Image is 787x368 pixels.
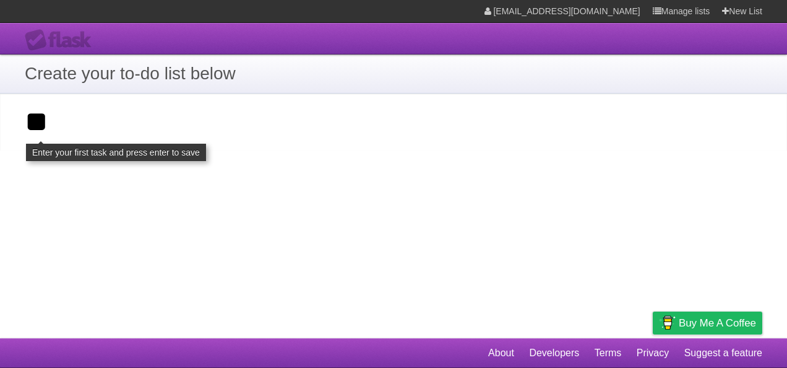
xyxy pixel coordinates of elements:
a: Privacy [637,341,669,365]
a: Developers [529,341,579,365]
a: Terms [595,341,622,365]
a: Suggest a feature [684,341,762,365]
div: Flask [25,29,99,51]
a: Buy me a coffee [653,312,762,335]
span: Buy me a coffee [679,312,756,334]
h1: Create your to-do list below [25,61,762,87]
img: Buy me a coffee [659,312,676,333]
a: About [488,341,514,365]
